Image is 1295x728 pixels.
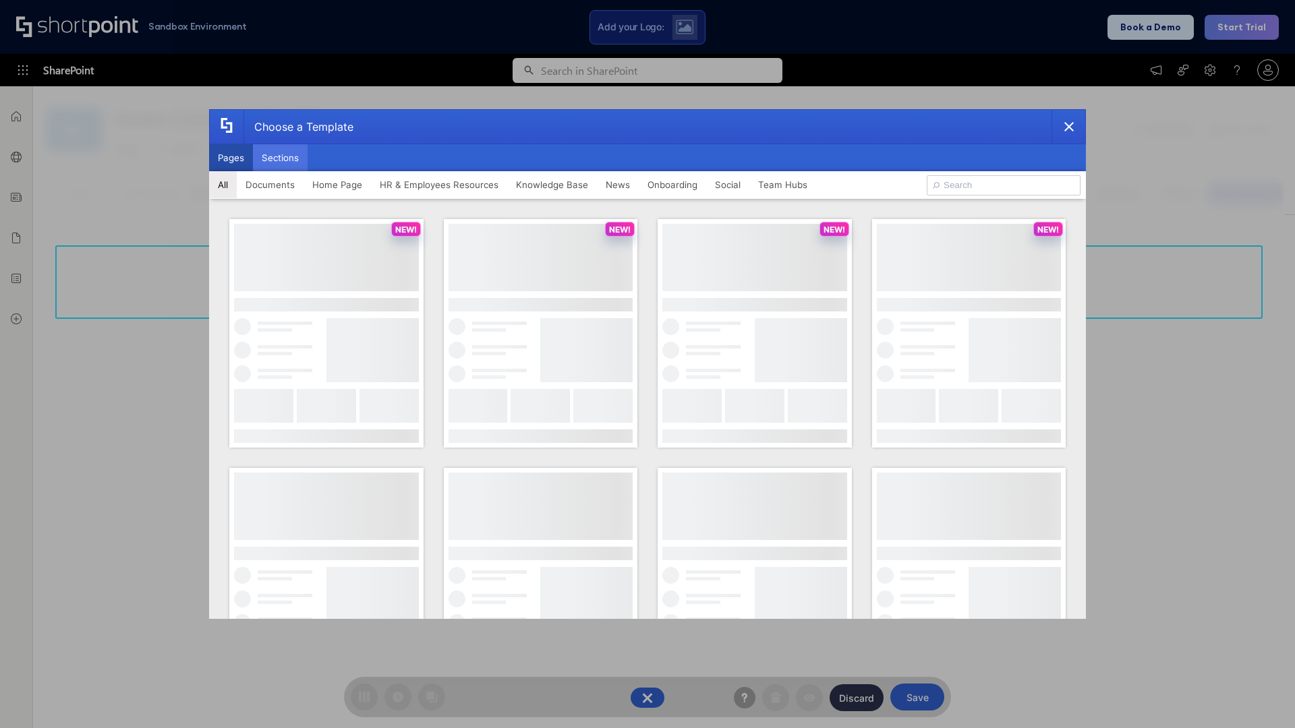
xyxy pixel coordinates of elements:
[253,144,308,171] button: Sections
[304,171,371,198] button: Home Page
[395,224,417,235] p: NEW!
[371,171,507,198] button: HR & Employees Resources
[1037,224,1059,235] p: NEW!
[824,224,845,235] p: NEW!
[706,171,749,198] button: Social
[1228,663,1295,728] iframe: Chat Widget
[609,224,631,235] p: NEW!
[639,171,706,198] button: Onboarding
[209,171,237,198] button: All
[209,144,253,171] button: Pages
[243,110,353,144] div: Choose a Template
[927,175,1081,195] input: Search
[749,171,816,198] button: Team Hubs
[507,171,597,198] button: Knowledge Base
[597,171,639,198] button: News
[209,109,1086,619] div: template selector
[237,171,304,198] button: Documents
